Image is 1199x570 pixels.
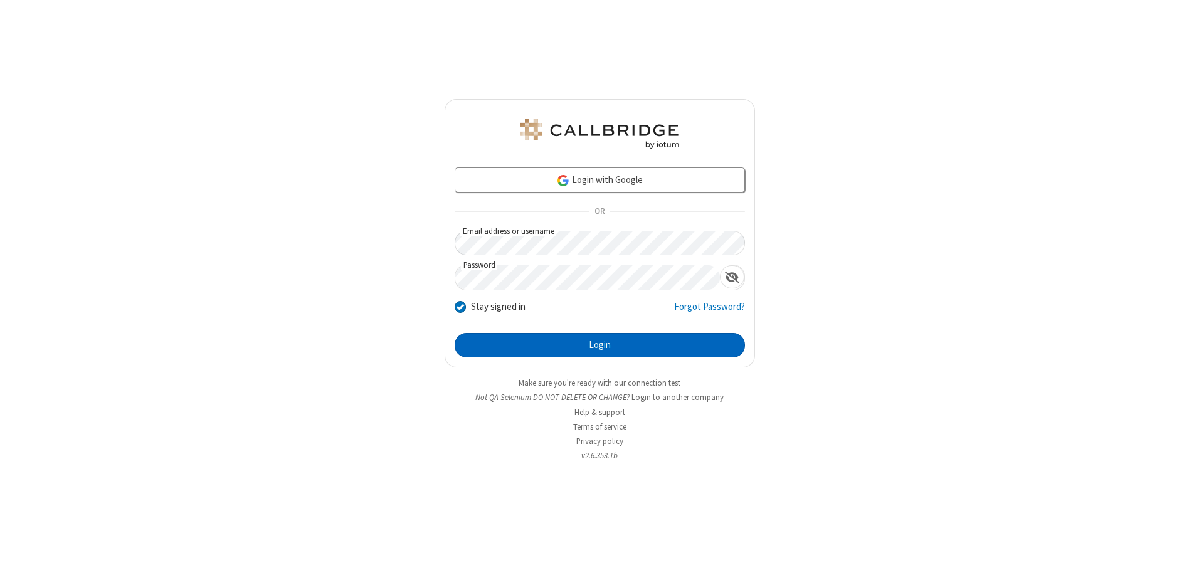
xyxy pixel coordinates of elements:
li: Not QA Selenium DO NOT DELETE OR CHANGE? [445,391,755,403]
li: v2.6.353.1b [445,450,755,462]
img: QA Selenium DO NOT DELETE OR CHANGE [518,119,681,149]
input: Password [455,265,720,290]
button: Login [455,333,745,358]
a: Make sure you're ready with our connection test [519,377,680,388]
button: Login to another company [631,391,724,403]
label: Stay signed in [471,300,526,314]
div: Show password [720,265,744,288]
img: google-icon.png [556,174,570,187]
a: Privacy policy [576,436,623,446]
a: Help & support [574,407,625,418]
a: Forgot Password? [674,300,745,324]
a: Login with Google [455,167,745,193]
a: Terms of service [573,421,626,432]
input: Email address or username [455,231,745,255]
span: OR [589,203,610,221]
